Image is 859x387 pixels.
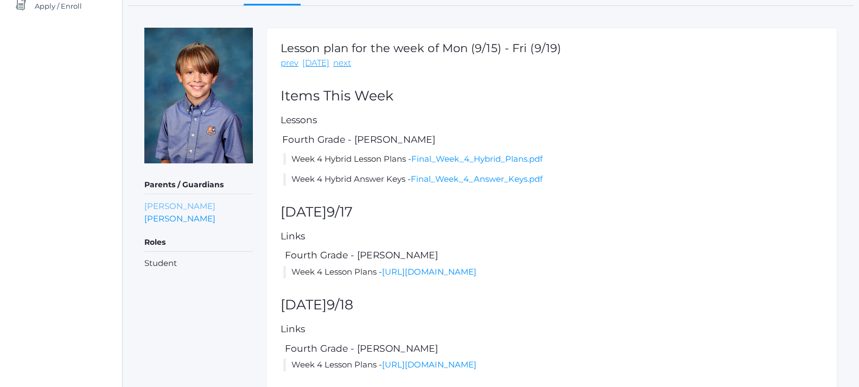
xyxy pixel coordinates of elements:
a: [DATE] [302,57,329,69]
a: Final_Week_4_Answer_Keys.pdf [411,174,543,184]
li: Week 4 Lesson Plans - [283,359,823,371]
h5: Parents / Guardians [144,176,253,194]
a: [PERSON_NAME] [144,200,215,212]
h5: Fourth Grade - [PERSON_NAME] [281,135,823,145]
img: Jack Crosby [144,28,253,163]
li: Student [144,257,253,270]
li: Week 4 Hybrid Answer Keys - [283,173,823,186]
a: prev [281,57,298,69]
h5: Links [281,231,823,242]
li: Week 4 Hybrid Lesson Plans - [283,153,823,166]
h2: [DATE] [281,205,823,220]
h1: Lesson plan for the week of Mon (9/15) - Fri (9/19) [281,42,561,54]
a: [URL][DOMAIN_NAME] [382,359,476,370]
h5: Roles [144,233,253,252]
a: [PERSON_NAME] [144,212,215,225]
h2: [DATE] [281,297,823,313]
h5: Links [281,324,823,334]
span: 9/17 [327,204,353,220]
li: Week 4 Lesson Plans - [283,266,823,278]
a: next [333,57,351,69]
h2: Items This Week [281,88,823,104]
h5: Lessons [281,115,823,125]
h5: Fourth Grade - [PERSON_NAME] [283,344,823,354]
a: [URL][DOMAIN_NAME] [382,267,476,277]
a: Final_Week_4_Hybrid_Plans.pdf [411,154,543,164]
span: 9/18 [327,296,353,313]
h5: Fourth Grade - [PERSON_NAME] [283,250,823,261]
